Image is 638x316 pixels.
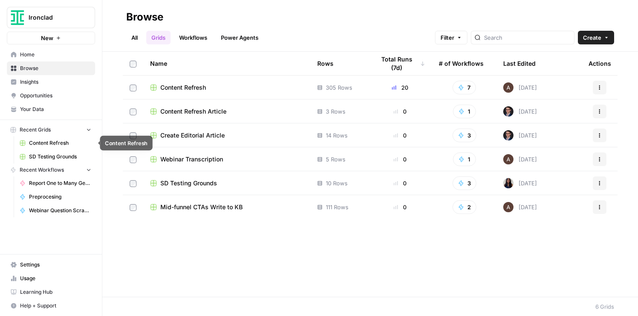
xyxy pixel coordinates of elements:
div: Last Edited [503,52,536,75]
span: Content Refresh [29,139,91,147]
img: wtbmvrjo3qvncyiyitl6zoukl9gz [503,202,513,212]
a: Usage [7,272,95,285]
div: 6 Grids [595,302,614,311]
a: Your Data [7,102,95,116]
span: Home [20,51,91,59]
div: 0 [375,155,425,164]
img: wtbmvrjo3qvncyiyitl6zoukl9gz [503,82,513,93]
div: 0 [375,107,425,116]
a: Report One to Many Generator [16,176,95,190]
span: Content Refresh Article [160,107,226,116]
a: Grids [146,31,171,44]
a: All [126,31,143,44]
span: Preprocesing [29,193,91,201]
span: Usage [20,275,91,282]
span: Recent Grids [20,126,51,134]
a: Create Editorial Article [150,131,304,140]
span: Content Refresh [160,83,206,92]
span: 14 Rows [326,131,348,140]
span: SD Testing Grounds [29,153,91,161]
span: Webinar Question Scraper Generator [29,207,91,214]
div: Name [150,52,304,75]
span: 3 Rows [326,107,345,116]
span: Browse [20,64,91,72]
img: wtbmvrjo3qvncyiyitl6zoukl9gz [503,154,513,164]
a: Settings [7,258,95,272]
button: Recent Workflows [7,164,95,176]
div: [DATE] [503,106,537,117]
img: ldmwv53b2lcy2toudj0k1c5n5o6j [503,106,513,117]
div: Content Refresh [105,139,148,147]
a: Preprocesing [16,190,95,204]
a: Power Agents [216,31,264,44]
a: Opportunities [7,89,95,102]
a: Mid-funnel CTAs Write to KB [150,203,304,211]
img: ldmwv53b2lcy2toudj0k1c5n5o6j [503,130,513,140]
img: Ironclad Logo [10,10,25,25]
button: Filter [435,31,467,44]
div: [DATE] [503,82,537,93]
div: [DATE] [503,202,537,212]
span: SD Testing Grounds [160,179,217,187]
a: Webinar Question Scraper Generator [16,204,95,217]
input: Search [484,33,571,42]
span: 5 Rows [326,155,345,164]
a: SD Testing Grounds [16,150,95,164]
div: 0 [375,131,425,140]
a: Content Refresh Article [150,107,304,116]
a: Workflows [174,31,212,44]
div: Rows [317,52,333,75]
span: Settings [20,261,91,269]
img: rox323kbkgutb4wcij4krxobkpon [503,178,513,188]
div: Actions [589,52,611,75]
button: New [7,32,95,44]
button: Help + Support [7,299,95,313]
div: 20 [375,83,425,92]
a: Browse [7,61,95,75]
span: 305 Rows [326,83,352,92]
button: 3 [452,129,476,142]
a: SD Testing Grounds [150,179,304,187]
button: Create [578,31,614,44]
a: Webinar Transcription [150,155,304,164]
button: 2 [452,200,476,214]
span: Webinar Transcription [160,155,223,164]
span: Opportunities [20,92,91,99]
div: [DATE] [503,154,537,164]
div: [DATE] [503,130,537,140]
span: Report One to Many Generator [29,179,91,187]
div: # of Workflows [439,52,484,75]
span: Your Data [20,105,91,113]
a: Learning Hub [7,285,95,299]
div: Browse [126,10,163,24]
span: Filter [441,33,454,42]
div: 0 [375,203,425,211]
a: Home [7,48,95,61]
span: Ironclad [29,13,80,22]
span: Create Editorial Article [160,131,225,140]
button: 7 [452,81,476,94]
span: Recent Workflows [20,166,64,174]
button: 1 [453,105,476,118]
div: [DATE] [503,178,537,188]
a: Content Refresh [150,83,304,92]
span: Create [583,33,601,42]
div: Total Runs (7d) [375,52,425,75]
a: Content Refresh [16,136,95,150]
button: 1 [453,152,476,166]
span: New [41,34,53,42]
span: Help + Support [20,302,91,310]
button: Recent Grids [7,123,95,136]
a: Insights [7,75,95,89]
button: Workspace: Ironclad [7,7,95,28]
span: Mid-funnel CTAs Write to KB [160,203,243,211]
span: Insights [20,78,91,86]
span: 111 Rows [326,203,348,211]
span: Learning Hub [20,288,91,296]
div: 0 [375,179,425,187]
span: 10 Rows [326,179,348,187]
button: 3 [452,176,476,190]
